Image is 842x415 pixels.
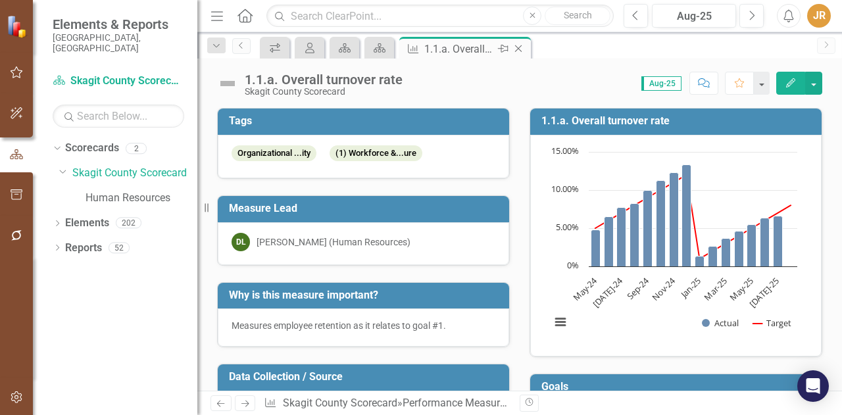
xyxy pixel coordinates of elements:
[570,274,599,303] text: May-24
[630,203,639,266] path: Aug-24, 8.24. Actual.
[677,275,703,301] text: Jan-25
[217,73,238,94] img: Not Defined
[544,145,804,343] svg: Interactive chart
[257,235,410,249] div: [PERSON_NAME] (Human Resources)
[591,152,792,267] g: Actual, series 1 of 2. Bar series with 16 bars.
[701,275,729,303] text: Mar-25
[541,115,815,127] h3: 1.1.a. Overall turnover rate
[682,164,691,266] path: Dec-24, 13.36. Actual.
[53,32,184,54] small: [GEOGRAPHIC_DATA], [GEOGRAPHIC_DATA]
[266,5,614,28] input: Search ClearPoint...
[617,207,626,266] path: Jul-24, 7.69. Actual.
[403,397,510,409] a: Performance Measures
[643,190,653,266] path: Sep-24, 10. Actual.
[656,180,666,266] path: Oct-24, 11.23. Actual.
[109,242,130,253] div: 52
[641,76,681,91] span: Aug-25
[807,4,831,28] button: JR
[229,289,503,301] h3: Why is this measure important?
[53,105,184,128] input: Search Below...
[232,233,250,251] div: DL
[564,10,592,20] span: Search
[551,145,579,157] text: 15.00%
[283,397,397,409] a: Skagit County Scorecard
[747,224,756,266] path: May-25, 5.48. Actual.
[735,231,744,266] path: Apr-25, 4.63. Actual.
[747,275,781,310] text: [DATE]-25
[53,16,184,32] span: Elements & Reports
[695,256,705,266] path: Jan-25, 1.31. Actual.
[774,216,783,266] path: Jul-25, 6.6. Actual.
[567,259,579,271] text: 0%
[591,230,601,266] path: May-24, 4.82. Actual.
[65,241,102,256] a: Reports
[116,218,141,229] div: 202
[624,274,652,302] text: Sep-24
[652,4,736,28] button: Aug-25
[330,145,422,162] span: (1) Workforce &...ure
[65,216,109,231] a: Elements
[590,274,626,310] text: [DATE]-24
[670,172,679,266] path: Nov-24, 12.31. Actual.
[53,74,184,89] a: Skagit County Scorecard
[797,370,829,402] div: Open Intercom Messenger
[702,317,739,329] button: Show Actual
[245,87,403,97] div: Skagit County Scorecard
[86,191,197,206] a: Human Resources
[232,145,316,162] span: Organizational ...ity
[229,371,503,383] h3: Data Collection / Source
[551,183,579,195] text: 10.00%
[722,238,731,266] path: Mar-25, 3.69. Actual.
[551,313,570,331] button: View chart menu, Chart
[72,166,197,181] a: Skagit County Scorecard
[229,115,503,127] h3: Tags
[708,246,718,266] path: Feb-25, 2.62. Actual.
[65,141,119,156] a: Scorecards
[245,72,403,87] div: 1.1.a. Overall turnover rate
[556,221,579,233] text: 5.00%
[232,319,495,332] div: Measures employee retention as it relates to goal #1.
[760,218,770,266] path: Jun-25, 6.34. Actual.
[753,317,791,329] button: Show Target
[229,203,503,214] h3: Measure Lead
[649,274,678,303] text: Nov-24
[605,216,614,266] path: Jun-24, 6.52. Actual.
[727,275,755,303] text: May-25
[656,9,731,24] div: Aug-25
[264,396,510,411] div: » »
[424,41,495,57] div: 1.1.a. Overall turnover rate
[126,143,147,154] div: 2
[545,7,610,25] button: Search
[544,145,808,343] div: Chart. Highcharts interactive chart.
[541,381,815,393] h3: Goals
[7,15,30,38] img: ClearPoint Strategy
